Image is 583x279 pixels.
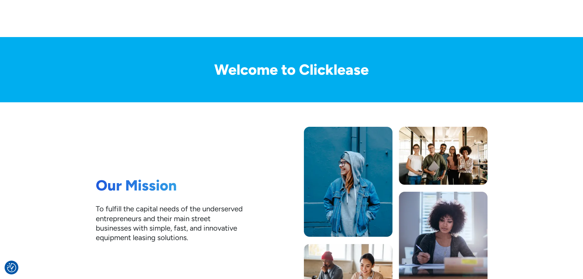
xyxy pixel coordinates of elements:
[96,177,243,194] h1: Our Mission
[7,263,16,272] img: Revisit consent button
[7,263,16,272] button: Consent Preferences
[96,62,488,78] h1: Welcome to Clicklease
[96,204,243,242] div: To fulfill the capital needs of the underserved entrepreneurs and their main street businesses wi...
